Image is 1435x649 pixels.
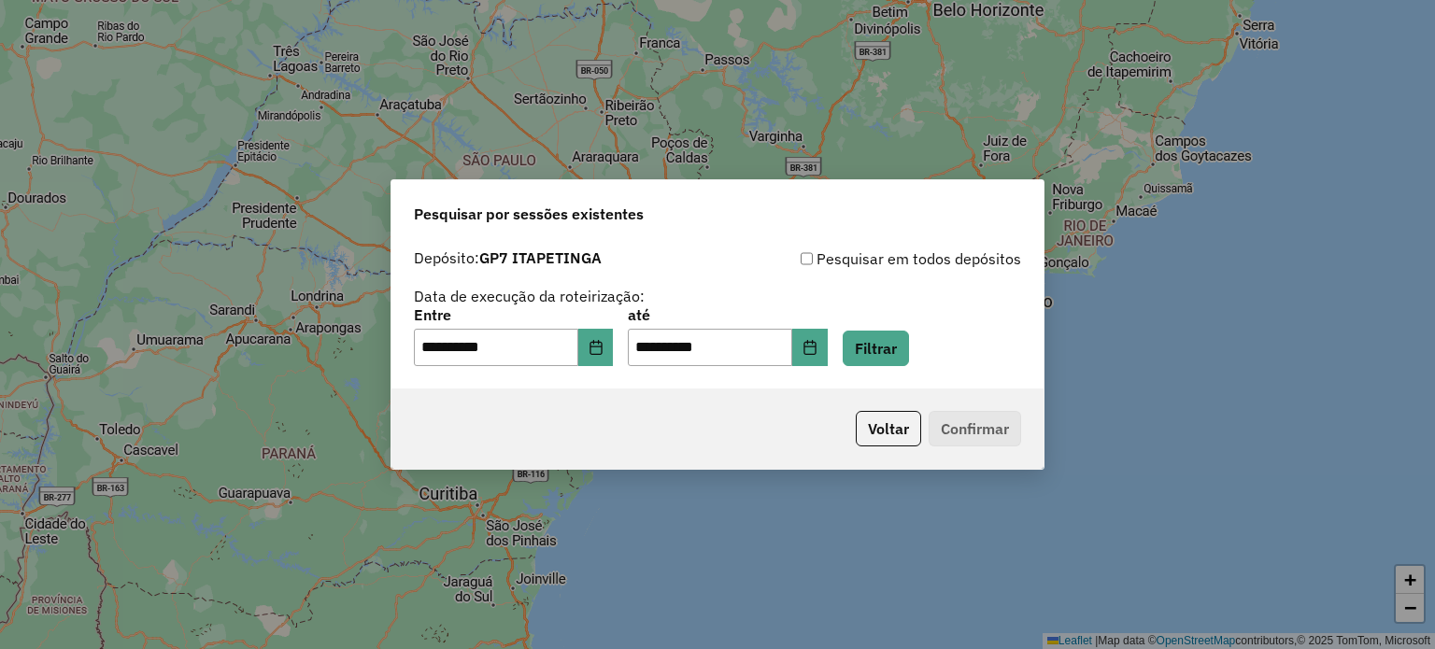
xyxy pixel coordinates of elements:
div: Pesquisar em todos depósitos [717,247,1021,270]
label: Data de execução da roteirização: [414,285,645,307]
strong: GP7 ITAPETINGA [479,248,602,267]
button: Voltar [856,411,921,446]
label: Entre [414,303,613,326]
span: Pesquisar por sessões existentes [414,203,644,225]
button: Filtrar [843,331,909,366]
label: Depósito: [414,247,602,269]
button: Choose Date [578,329,614,366]
button: Choose Date [792,329,828,366]
label: até [628,303,827,326]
